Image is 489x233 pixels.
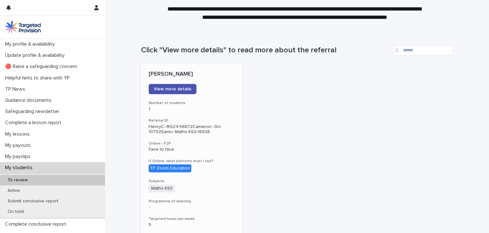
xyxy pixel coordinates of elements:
img: M5nRWzHhSzIhMunXDL62 [5,21,41,34]
span: View more details [154,87,191,91]
p: My payouts [3,142,36,148]
p: Complete conclusive report [3,221,71,227]
p: 1 [149,107,235,112]
p: - [149,205,235,210]
p: Guidance documents [3,97,57,103]
p: HenryC--RG24-56872Cameron -GU-10792Samu--Maths KS3-16826 [149,124,235,135]
div: TP Zoom Education [149,164,191,172]
p: [PERSON_NAME] [149,71,235,78]
p: Active [3,188,25,193]
p: Face to face [149,147,235,152]
p: 🔴 Raise a safeguarding concern [3,64,82,70]
span: Maths KS3 [149,184,175,192]
p: My lessons [3,131,35,137]
p: Helpful hints to share with YP [3,75,75,81]
p: Safeguarding newsletter [3,109,64,115]
h3: Referral ID [149,118,235,123]
a: View more details [149,84,196,94]
input: Search [393,45,453,56]
p: My students [3,165,38,171]
p: My profile & availability [3,41,60,47]
p: Submit conclusive report [3,199,63,204]
h3: Programme of learning [149,199,235,204]
h3: Online / F2F [149,141,235,146]
p: On hold [3,209,29,214]
p: My payslips [3,154,36,160]
h3: Subjects [149,179,235,184]
h3: Number of students [149,101,235,106]
p: Update profile & availability [3,52,70,58]
h1: Click "View more details" to read more about the referral [141,46,390,55]
p: TP News [3,86,30,92]
p: Complete a lesson report [3,120,67,126]
p: To review [3,177,33,183]
p: 5 [149,222,235,228]
h3: Targeted hours per week [149,216,235,222]
h3: If Online, what platform must I use? [149,159,235,164]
